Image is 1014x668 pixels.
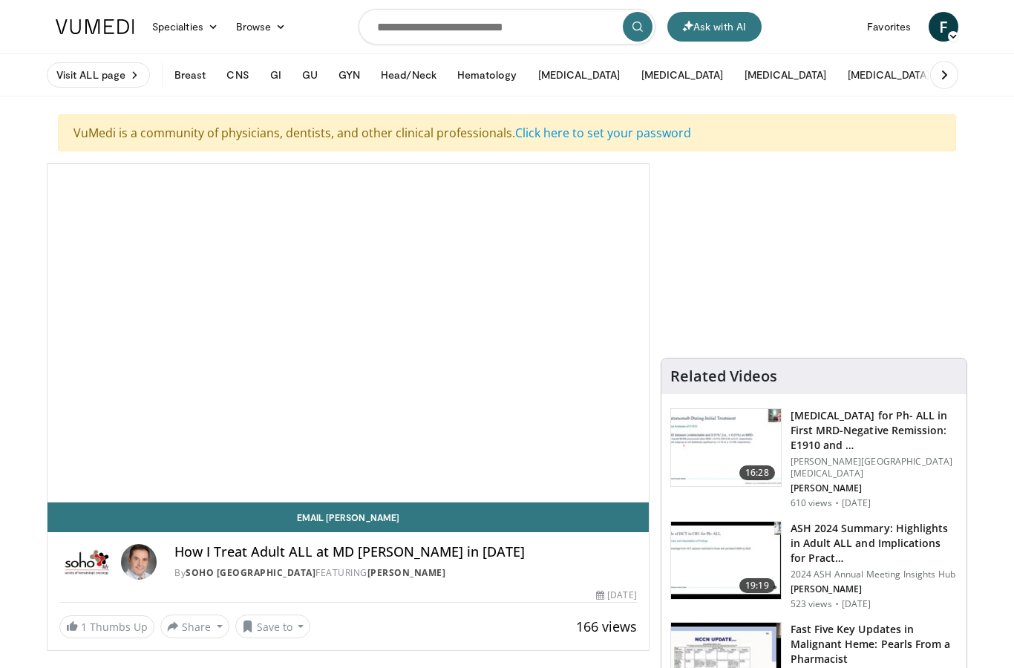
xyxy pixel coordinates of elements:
p: 2024 ASH Annual Meeting Insights Hub [791,569,958,580]
img: VuMedi Logo [56,19,134,34]
span: 19:19 [739,578,775,593]
iframe: Advertisement [702,163,925,349]
button: GU [293,60,327,90]
h4: Related Videos [670,367,777,385]
a: Browse [227,12,295,42]
button: [MEDICAL_DATA] [529,60,629,90]
p: [DATE] [842,598,871,610]
button: Head/Neck [372,60,445,90]
button: Breast [166,60,215,90]
button: GI [261,60,290,90]
div: [DATE] [596,589,636,602]
div: · [835,497,839,509]
img: Avatar [121,544,157,580]
img: SOHO Italy [59,544,115,580]
input: Search topics, interventions [359,9,655,45]
h3: Fast Five Key Updates in Malignant Heme: Pearls From a Pharmacist [791,622,958,667]
div: · [835,598,839,610]
p: [DATE] [842,497,871,509]
button: GYN [330,60,369,90]
p: [PERSON_NAME] [791,583,958,595]
a: [PERSON_NAME] [367,566,446,579]
button: CNS [217,60,258,90]
span: 166 views [576,618,637,635]
p: [PERSON_NAME][GEOGRAPHIC_DATA][MEDICAL_DATA] [791,456,958,479]
a: Favorites [858,12,920,42]
a: 1 Thumbs Up [59,615,154,638]
a: Email [PERSON_NAME] [48,502,649,532]
a: 19:19 ASH 2024 Summary: Highlights in Adult ALL and Implications for Pract… 2024 ASH Annual Meeti... [670,521,958,610]
h3: [MEDICAL_DATA] for Ph- ALL in First MRD-Negative Remission: E1910 and … [791,408,958,453]
div: By FEATURING [174,566,637,580]
span: 16:28 [739,465,775,480]
img: b5f8f632-2340-4ba2-9cf6-f2f56fd833fa.150x105_q85_crop-smart_upscale.jpg [671,522,781,599]
video-js: Video Player [48,164,649,502]
a: Click here to set your password [515,125,691,141]
div: VuMedi is a community of physicians, dentists, and other clinical professionals. [58,114,956,151]
a: Visit ALL page [47,62,150,88]
span: 1 [81,620,87,634]
button: Hematology [448,60,526,90]
a: SOHO [GEOGRAPHIC_DATA] [186,566,315,579]
h3: ASH 2024 Summary: Highlights in Adult ALL and Implications for Pract… [791,521,958,566]
p: 610 views [791,497,832,509]
p: [PERSON_NAME] [791,482,958,494]
button: [MEDICAL_DATA] [736,60,836,90]
img: e7bb9550-7043-438d-a142-2acbab7cda77.150x105_q85_crop-smart_upscale.jpg [671,409,781,486]
button: [MEDICAL_DATA] [839,60,939,90]
p: 523 views [791,598,832,610]
button: Ask with AI [667,12,762,42]
button: Save to [235,615,311,638]
h4: How I Treat Adult ALL at MD [PERSON_NAME] in [DATE] [174,544,637,560]
a: F [929,12,958,42]
button: [MEDICAL_DATA] [632,60,733,90]
a: 16:28 [MEDICAL_DATA] for Ph- ALL in First MRD-Negative Remission: E1910 and … [PERSON_NAME][GEOGR... [670,408,958,509]
a: Specialties [143,12,227,42]
button: Share [160,615,229,638]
